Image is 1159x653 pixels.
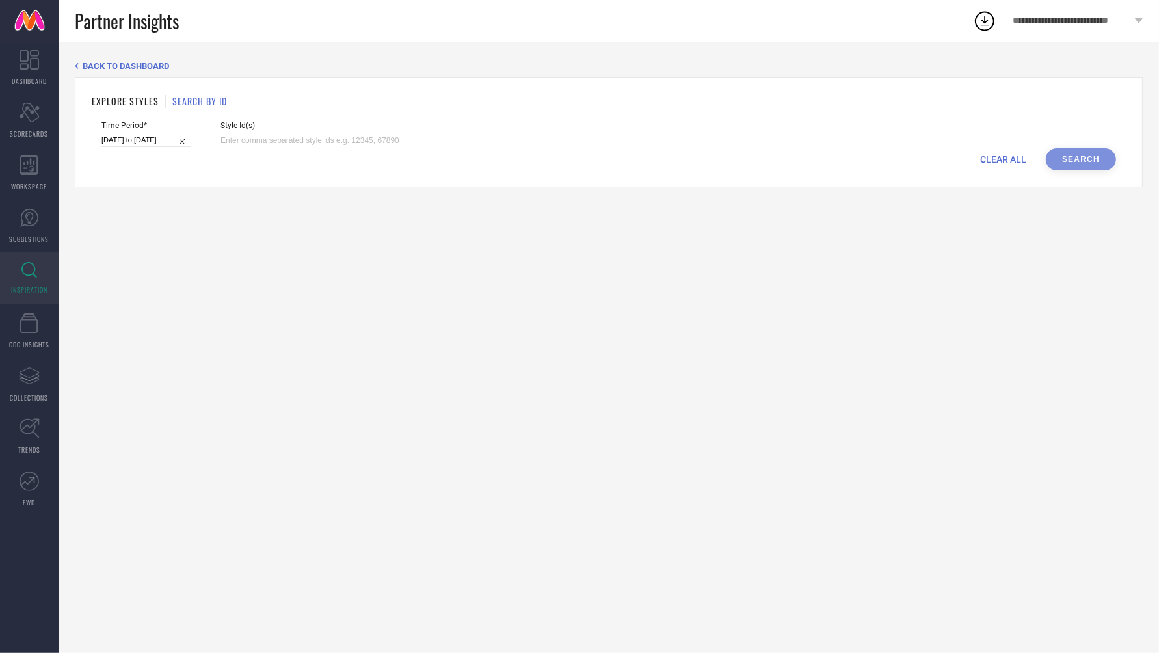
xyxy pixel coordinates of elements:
[23,498,36,507] span: FWD
[10,393,49,403] span: COLLECTIONS
[10,234,49,244] span: SUGGESTIONS
[220,133,409,148] input: Enter comma separated style ids e.g. 12345, 67890
[18,445,40,455] span: TRENDS
[220,121,409,130] span: Style Id(s)
[11,285,47,295] span: INSPIRATION
[83,61,169,71] span: BACK TO DASHBOARD
[10,129,49,139] span: SCORECARDS
[973,9,996,33] div: Open download list
[101,121,191,130] span: Time Period*
[12,76,47,86] span: DASHBOARD
[101,133,191,147] input: Select time period
[12,181,47,191] span: WORKSPACE
[172,94,227,108] h1: SEARCH BY ID
[980,154,1026,165] span: CLEAR ALL
[92,94,159,108] h1: EXPLORE STYLES
[75,8,179,34] span: Partner Insights
[9,340,49,349] span: CDC INSIGHTS
[75,61,1143,71] div: Back TO Dashboard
